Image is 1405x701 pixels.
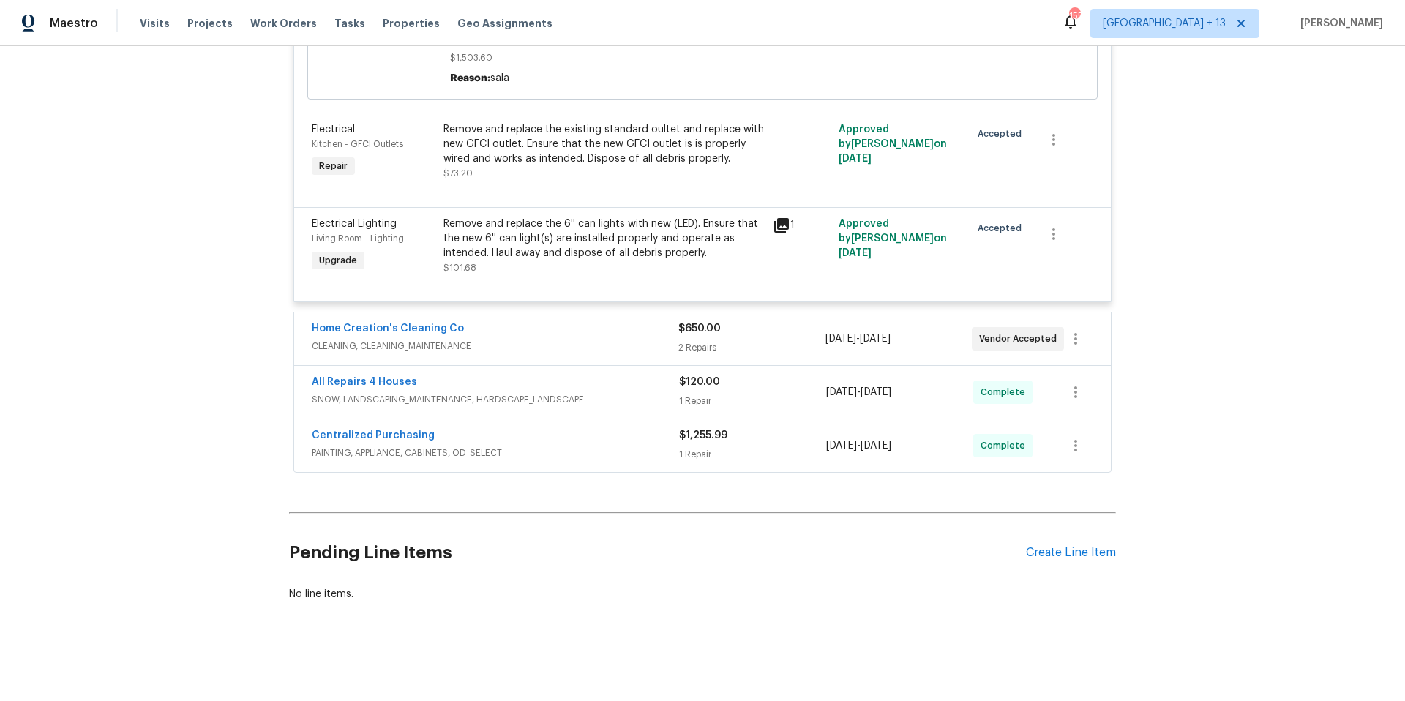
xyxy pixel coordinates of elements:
span: $120.00 [679,377,720,387]
span: sala [490,73,509,83]
span: $1,255.99 [679,430,727,441]
span: [DATE] [839,154,872,164]
h2: Pending Line Items [289,519,1026,587]
div: Create Line Item [1026,546,1116,560]
div: No line items. [289,587,1116,601]
span: $1,503.60 [450,50,956,65]
span: $101.68 [443,263,476,272]
div: 155 [1069,9,1079,23]
span: Projects [187,16,233,31]
span: $73.20 [443,169,473,178]
div: Remove and replace the existing standard oultet and replace with new GFCI outlet. Ensure that the... [443,122,764,166]
span: Geo Assignments [457,16,552,31]
span: - [825,331,891,346]
a: Centralized Purchasing [312,430,435,441]
span: Complete [981,385,1031,400]
span: Vendor Accepted [979,331,1063,346]
div: 1 [773,217,830,234]
span: - [826,385,891,400]
span: Approved by [PERSON_NAME] on [839,124,947,164]
span: $650.00 [678,323,721,334]
div: 1 Repair [679,394,826,408]
div: Remove and replace the 6'' can lights with new (LED). Ensure that the new 6'' can light(s) are in... [443,217,764,260]
span: Complete [981,438,1031,453]
span: [DATE] [861,441,891,451]
span: Electrical Lighting [312,219,397,229]
span: PAINTING, APPLIANCE, CABINETS, OD_SELECT [312,446,679,460]
span: Repair [313,159,353,173]
div: 2 Repairs [678,340,825,355]
span: Reason: [450,73,490,83]
span: Work Orders [250,16,317,31]
span: [DATE] [860,334,891,344]
span: [GEOGRAPHIC_DATA] + 13 [1103,16,1226,31]
span: [DATE] [825,334,856,344]
span: Tasks [334,18,365,29]
span: SNOW, LANDSCAPING_MAINTENANCE, HARDSCAPE_LANDSCAPE [312,392,679,407]
span: Properties [383,16,440,31]
a: All Repairs 4 Houses [312,377,417,387]
span: Accepted [978,127,1027,141]
div: 1 Repair [679,447,826,462]
span: - [826,438,891,453]
span: Living Room - Lighting [312,234,404,243]
span: Visits [140,16,170,31]
span: Kitchen - GFCI Outlets [312,140,403,149]
span: [DATE] [826,387,857,397]
span: [PERSON_NAME] [1295,16,1383,31]
a: Home Creation's Cleaning Co [312,323,464,334]
span: [DATE] [826,441,857,451]
span: [DATE] [861,387,891,397]
span: Maestro [50,16,98,31]
span: Accepted [978,221,1027,236]
span: Approved by [PERSON_NAME] on [839,219,947,258]
span: Upgrade [313,253,363,268]
span: Electrical [312,124,355,135]
span: [DATE] [839,248,872,258]
span: CLEANING, CLEANING_MAINTENANCE [312,339,678,353]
